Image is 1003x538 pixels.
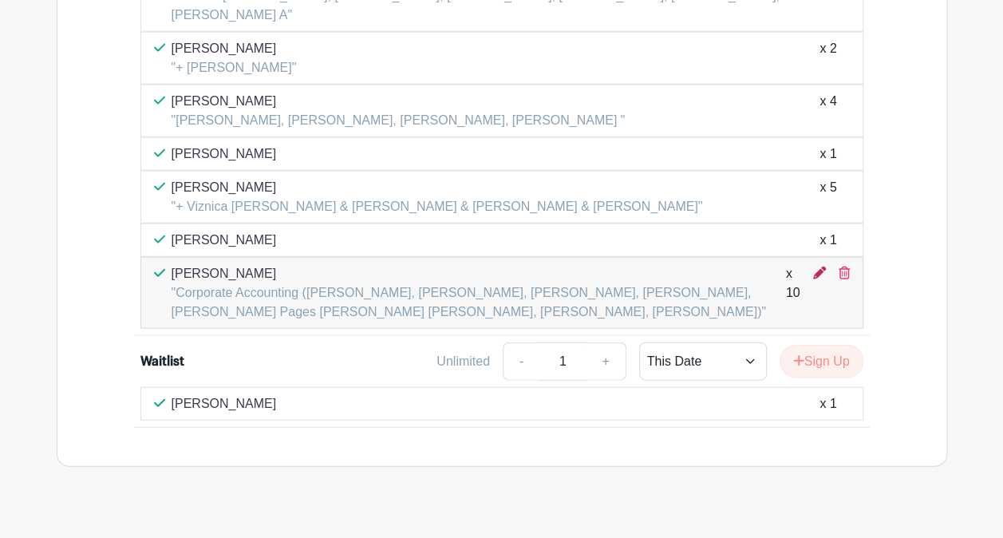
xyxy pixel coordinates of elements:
[436,352,490,371] div: Unlimited
[172,58,297,77] p: "+ [PERSON_NAME]"
[172,92,626,111] p: [PERSON_NAME]
[819,394,836,413] div: x 1
[503,342,539,381] a: -
[172,231,277,250] p: [PERSON_NAME]
[140,352,184,371] div: Waitlist
[172,111,626,130] p: "[PERSON_NAME], [PERSON_NAME], [PERSON_NAME], [PERSON_NAME] "
[172,197,703,216] p: "+ Viznica [PERSON_NAME] & [PERSON_NAME] & [PERSON_NAME] & [PERSON_NAME]"
[586,342,626,381] a: +
[819,92,836,130] div: x 4
[172,264,786,283] p: [PERSON_NAME]
[780,345,863,378] button: Sign Up
[172,394,277,413] p: [PERSON_NAME]
[172,283,786,322] p: "Corporate Accounting ([PERSON_NAME], [PERSON_NAME], [PERSON_NAME], [PERSON_NAME], [PERSON_NAME] ...
[819,144,836,164] div: x 1
[819,178,836,216] div: x 5
[172,39,297,58] p: [PERSON_NAME]
[172,144,277,164] p: [PERSON_NAME]
[819,231,836,250] div: x 1
[172,178,703,197] p: [PERSON_NAME]
[819,39,836,77] div: x 2
[786,264,800,322] div: x 10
